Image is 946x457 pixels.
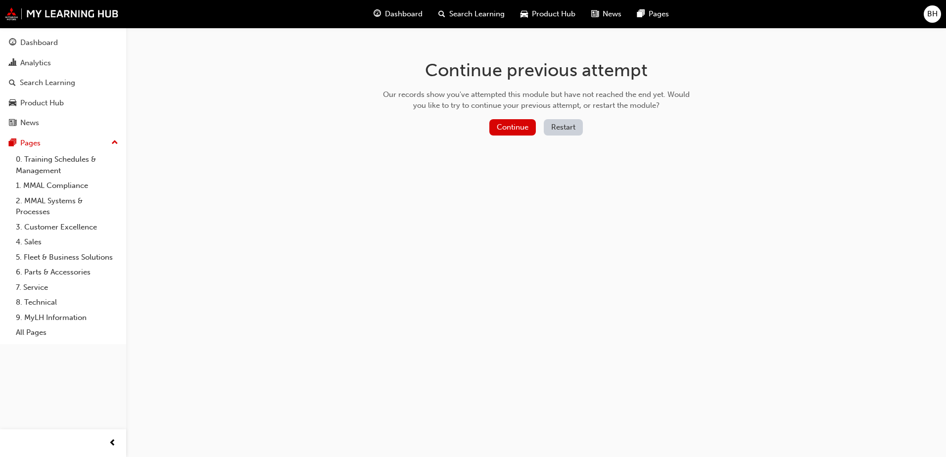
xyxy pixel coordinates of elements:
[109,437,116,450] span: prev-icon
[20,117,39,129] div: News
[111,137,118,149] span: up-icon
[12,325,122,340] a: All Pages
[12,178,122,193] a: 1. MMAL Compliance
[489,119,536,136] button: Continue
[9,139,16,148] span: pages-icon
[4,114,122,132] a: News
[12,152,122,178] a: 0. Training Schedules & Management
[649,8,669,20] span: Pages
[12,193,122,220] a: 2. MMAL Systems & Processes
[9,99,16,108] span: car-icon
[385,8,423,20] span: Dashboard
[544,119,583,136] button: Restart
[583,4,629,24] a: news-iconNews
[4,74,122,92] a: Search Learning
[12,280,122,295] a: 7. Service
[449,8,505,20] span: Search Learning
[366,4,430,24] a: guage-iconDashboard
[379,59,693,81] h1: Continue previous attempt
[430,4,513,24] a: search-iconSearch Learning
[637,8,645,20] span: pages-icon
[603,8,621,20] span: News
[927,8,938,20] span: BH
[12,234,122,250] a: 4. Sales
[20,137,41,149] div: Pages
[12,265,122,280] a: 6. Parts & Accessories
[9,59,16,68] span: chart-icon
[4,134,122,152] button: Pages
[9,39,16,47] span: guage-icon
[9,79,16,88] span: search-icon
[4,32,122,134] button: DashboardAnalyticsSearch LearningProduct HubNews
[20,77,75,89] div: Search Learning
[5,7,119,20] img: mmal
[12,220,122,235] a: 3. Customer Excellence
[532,8,575,20] span: Product Hub
[12,250,122,265] a: 5. Fleet & Business Solutions
[924,5,941,23] button: BH
[4,54,122,72] a: Analytics
[520,8,528,20] span: car-icon
[20,97,64,109] div: Product Hub
[379,89,693,111] div: Our records show you've attempted this module but have not reached the end yet. Would you like to...
[629,4,677,24] a: pages-iconPages
[12,295,122,310] a: 8. Technical
[20,37,58,48] div: Dashboard
[438,8,445,20] span: search-icon
[9,119,16,128] span: news-icon
[12,310,122,325] a: 9. MyLH Information
[4,34,122,52] a: Dashboard
[4,94,122,112] a: Product Hub
[591,8,599,20] span: news-icon
[374,8,381,20] span: guage-icon
[20,57,51,69] div: Analytics
[513,4,583,24] a: car-iconProduct Hub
